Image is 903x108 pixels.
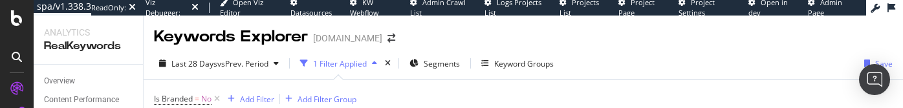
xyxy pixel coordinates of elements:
div: Keyword Groups [494,58,554,69]
div: Analytics [44,26,133,39]
div: Add Filter Group [298,94,356,105]
button: Add Filter [223,91,274,107]
div: [DOMAIN_NAME] [313,32,382,45]
button: Keyword Groups [476,53,559,74]
span: vs Prev. Period [217,58,268,69]
div: Open Intercom Messenger [859,64,890,95]
span: = [195,93,199,104]
span: Segments [424,58,460,69]
button: Save [859,53,893,74]
div: Overview [44,74,75,88]
div: RealKeywords [44,39,133,54]
div: Keywords Explorer [154,26,308,48]
div: Save [875,58,893,69]
button: Add Filter Group [280,91,356,107]
button: Segments [404,53,465,74]
div: ReadOnly: [91,3,126,13]
span: Datasources [290,8,332,17]
button: 1 Filter Applied [295,53,382,74]
span: Is Branded [154,93,193,104]
div: Content Performance [44,93,119,107]
div: arrow-right-arrow-left [387,34,395,43]
a: Content Performance [44,93,134,107]
div: times [382,57,393,70]
span: Last 28 Days [171,58,217,69]
span: No [201,90,212,108]
div: Add Filter [240,94,274,105]
button: Last 28 DaysvsPrev. Period [154,53,284,74]
div: 1 Filter Applied [313,58,367,69]
a: Overview [44,74,134,88]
